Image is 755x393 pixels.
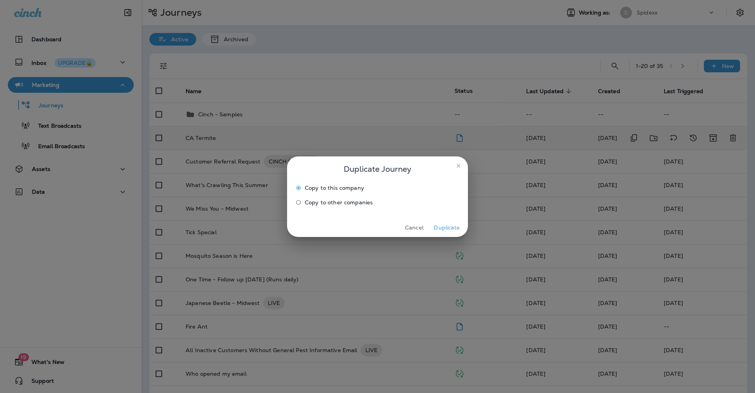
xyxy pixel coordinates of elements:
span: Duplicate Journey [344,163,411,175]
button: close [452,160,465,172]
button: Cancel [400,222,429,234]
button: Duplicate [432,222,462,234]
span: Copy to this company [305,185,364,191]
span: Copy to other companies [305,199,373,206]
